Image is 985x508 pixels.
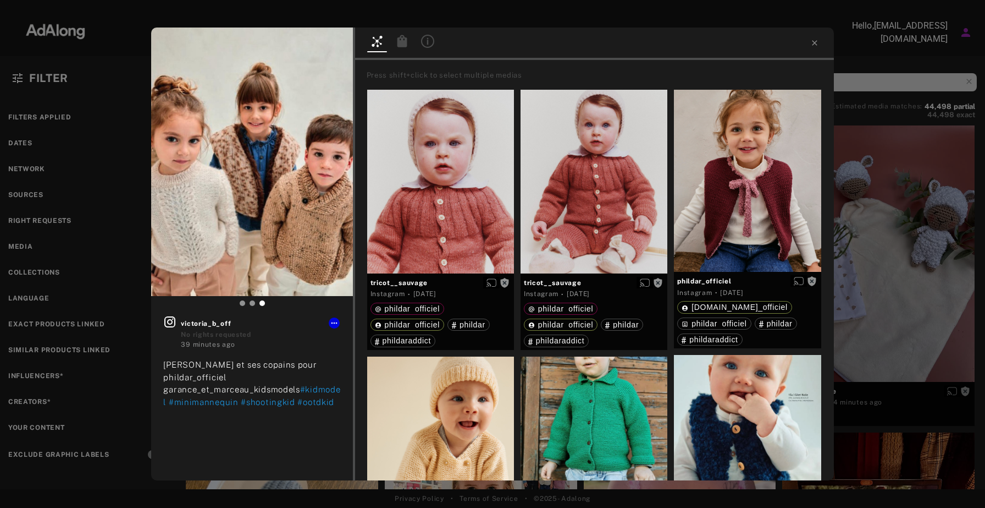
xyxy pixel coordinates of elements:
div: phildar [759,320,793,327]
div: happywool.com_officiel [682,303,788,311]
span: No rights requested [181,331,251,338]
span: · [715,288,718,297]
span: phildar_officiel [538,320,593,329]
iframe: Chat Widget [930,455,985,508]
div: phildar_officiel [528,321,593,329]
span: victoria_b_off [181,319,340,329]
div: phildar_officiel [528,305,593,313]
div: Instagram [677,288,712,298]
span: tricot__sauvage [370,278,511,288]
time: 2025-01-31T13:51:29.000Z [567,290,590,298]
span: tricot__sauvage [524,278,664,288]
span: phildar_officiel [385,304,440,313]
span: phildar_officiel [385,320,440,329]
div: phildaraddict [528,337,585,345]
div: phildar [605,321,639,329]
span: phildaraddict [536,336,585,345]
span: phildar [767,319,793,328]
span: [DOMAIN_NAME]_officiel [691,303,788,312]
div: Instagram [524,289,558,299]
img: INS_DOGOOkRjNYw_2 [151,28,352,296]
span: #ootdkid [297,397,334,407]
span: Rights not requested [653,278,663,286]
time: 2025-09-02T10:53:59.000Z [181,341,235,348]
div: phildaraddict [375,337,431,345]
div: phildar_officiel [375,321,440,329]
span: · [561,290,564,299]
span: phildar [460,320,485,329]
span: phildaraddict [383,336,431,345]
button: Enable diffusion on this media [790,275,807,287]
span: [PERSON_NAME] et ses copains pour phildar_officiel garance_et_marceau_kidsmodels [163,360,317,394]
div: phildar_officiel [375,305,440,313]
div: phildar_officiel [682,320,746,327]
span: #shootingkid [241,397,295,407]
span: · [408,290,411,299]
span: #minimannequin [169,397,239,407]
span: phildaraddict [689,335,738,344]
div: phildaraddict [682,336,738,343]
div: phildar [452,321,485,329]
div: Widget de chat [930,455,985,508]
div: Instagram [370,289,405,299]
span: phildar_officiel [677,276,817,286]
span: #kidmodel [163,385,340,407]
button: Enable diffusion on this media [483,277,500,288]
span: phildar_officiel [691,319,746,328]
span: Rights not requested [500,278,510,286]
time: 2025-08-16T06:00:23.000Z [720,289,743,297]
button: Enable diffusion on this media [637,277,653,288]
div: Press shift+click to select multiple medias [367,70,830,81]
span: phildar [613,320,639,329]
time: 2025-01-31T13:51:29.000Z [413,290,436,298]
span: Rights not requested [807,277,817,285]
span: phildar_officiel [538,304,593,313]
